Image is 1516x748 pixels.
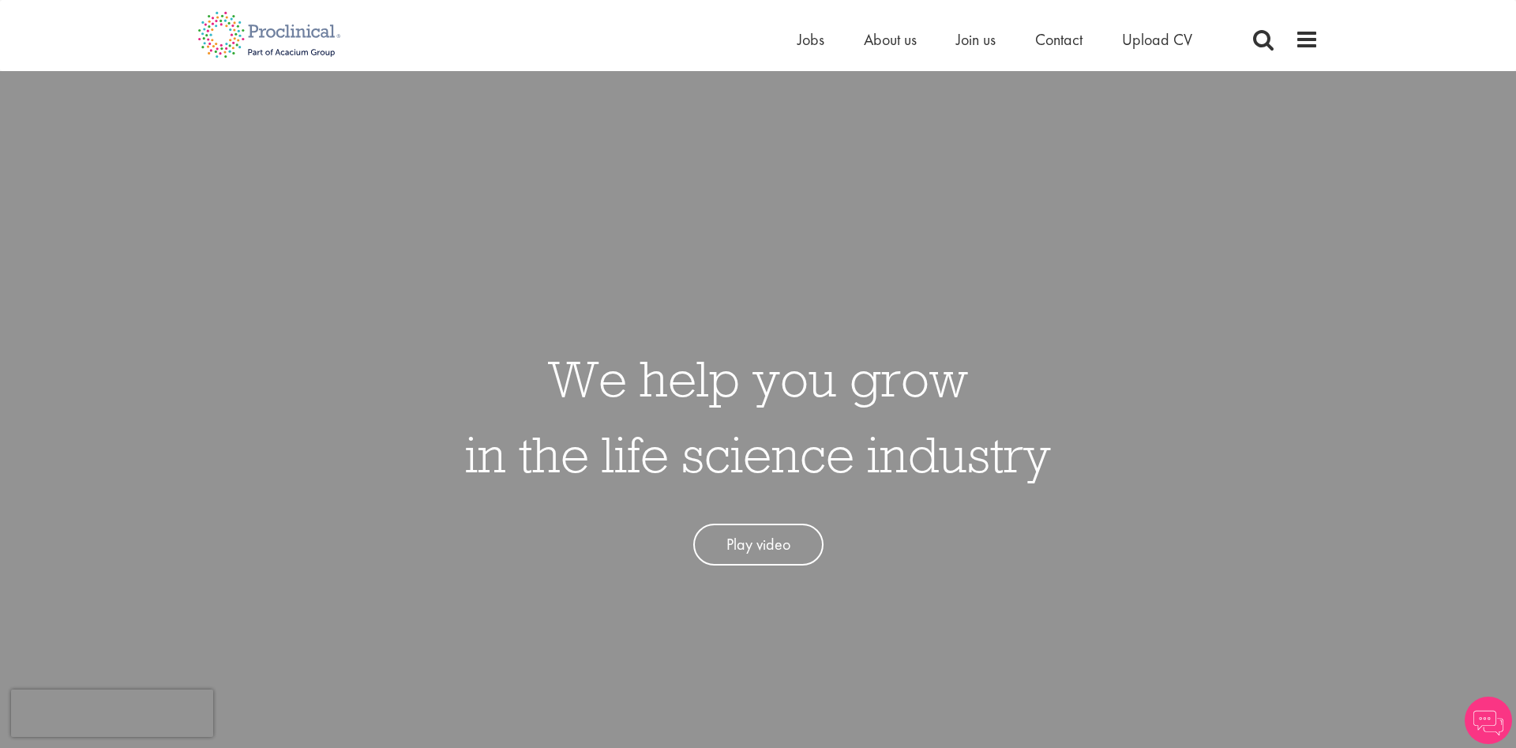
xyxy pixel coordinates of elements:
a: Jobs [797,29,824,50]
a: Join us [956,29,996,50]
h1: We help you grow in the life science industry [465,340,1051,492]
img: Chatbot [1465,697,1512,744]
a: Contact [1035,29,1083,50]
a: About us [864,29,917,50]
a: Play video [693,524,824,566]
a: Upload CV [1122,29,1192,50]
